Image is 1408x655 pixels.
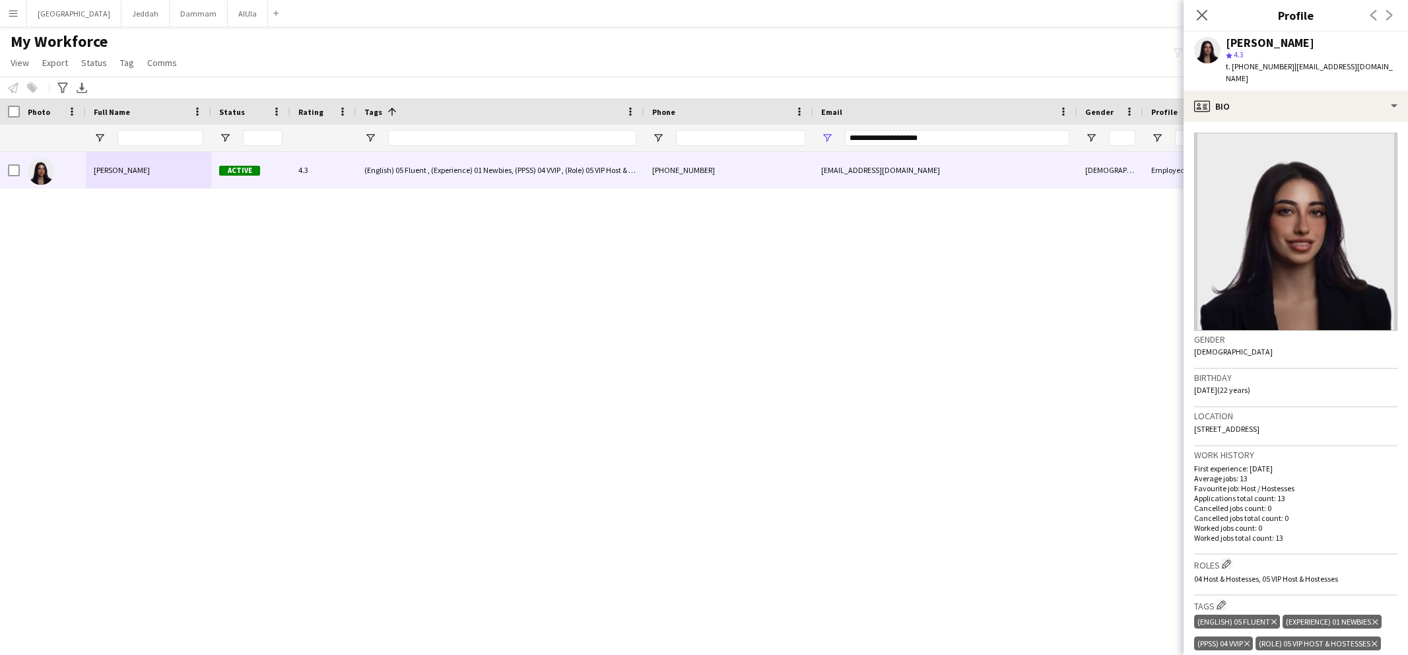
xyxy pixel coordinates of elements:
a: Export [37,54,73,71]
div: [EMAIL_ADDRESS][DOMAIN_NAME] [813,152,1077,188]
h3: Profile [1184,7,1408,24]
div: [DEMOGRAPHIC_DATA] [1077,152,1143,188]
span: Export [42,57,68,69]
span: Email [821,107,842,117]
button: [GEOGRAPHIC_DATA] [27,1,121,26]
h3: Birthday [1194,372,1397,384]
span: Comms [147,57,177,69]
app-action-btn: Export XLSX [74,80,90,96]
button: Open Filter Menu [94,132,106,144]
span: [STREET_ADDRESS] [1194,424,1259,434]
span: Photo [28,107,50,117]
a: Tag [115,54,139,71]
p: Worked jobs total count: 13 [1194,533,1397,543]
p: Favourite job: Host / Hostesses [1194,483,1397,493]
p: Worked jobs count: 0 [1194,523,1397,533]
p: First experience: [DATE] [1194,464,1397,473]
span: Phone [652,107,675,117]
span: Status [219,107,245,117]
div: [PERSON_NAME] [1226,37,1314,49]
h3: Gender [1194,333,1397,345]
p: Cancelled jobs count: 0 [1194,503,1397,513]
div: 4.3 [290,152,356,188]
span: Full Name [94,107,130,117]
span: Gender [1085,107,1114,117]
span: | [EMAIL_ADDRESS][DOMAIN_NAME] [1226,61,1393,83]
span: Status [81,57,107,69]
span: 04 Host & Hostesses, 05 VIP Host & Hostesses [1194,574,1338,584]
div: Employed Crew [1143,152,1228,188]
button: Open Filter Menu [219,132,231,144]
p: Cancelled jobs total count: 0 [1194,513,1397,523]
span: Rating [298,107,323,117]
span: 4.3 [1234,50,1244,59]
span: [DEMOGRAPHIC_DATA] [1194,347,1273,357]
div: (English) 05 Fluent , (Experience) 01 Newbies, (PPSS) 04 VVIP , (Role) 05 VIP Host & Hostesses [356,152,644,188]
button: Open Filter Menu [364,132,376,144]
input: Gender Filter Input [1109,130,1135,146]
div: [PHONE_NUMBER] [644,152,813,188]
button: Open Filter Menu [652,132,664,144]
div: (English) 05 Fluent [1194,615,1280,629]
h3: Work history [1194,449,1397,461]
a: View [5,54,34,71]
span: My Workforce [11,32,108,52]
p: Applications total count: 13 [1194,493,1397,503]
p: Average jobs: 13 [1194,473,1397,483]
input: Phone Filter Input [676,130,805,146]
a: Comms [142,54,182,71]
span: Profile [1151,107,1178,117]
div: (Role) 05 VIP Host & Hostesses [1256,637,1380,650]
h3: Location [1194,410,1397,422]
h3: Tags [1194,598,1397,612]
button: Jeddah [121,1,170,26]
input: Tags Filter Input [388,130,636,146]
span: [DATE] (22 years) [1194,385,1250,395]
span: Tags [364,107,382,117]
div: Bio [1184,90,1408,122]
div: (Experience) 01 Newbies [1283,615,1381,629]
h3: Roles [1194,557,1397,571]
span: [PERSON_NAME] [94,165,150,175]
input: Status Filter Input [243,130,283,146]
button: Open Filter Menu [821,132,833,144]
button: Dammam [170,1,228,26]
img: Hala Shammout [28,158,54,185]
button: Open Filter Menu [1151,132,1163,144]
a: Status [76,54,112,71]
span: View [11,57,29,69]
img: Crew avatar or photo [1194,133,1397,331]
app-action-btn: Advanced filters [55,80,71,96]
input: Email Filter Input [845,130,1069,146]
input: Full Name Filter Input [117,130,203,146]
button: Open Filter Menu [1085,132,1097,144]
span: Tag [120,57,134,69]
span: t. [PHONE_NUMBER] [1226,61,1294,71]
button: AlUla [228,1,268,26]
span: Active [219,166,260,176]
input: Profile Filter Input [1175,130,1220,146]
div: (PPSS) 04 VVIP [1194,637,1253,650]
